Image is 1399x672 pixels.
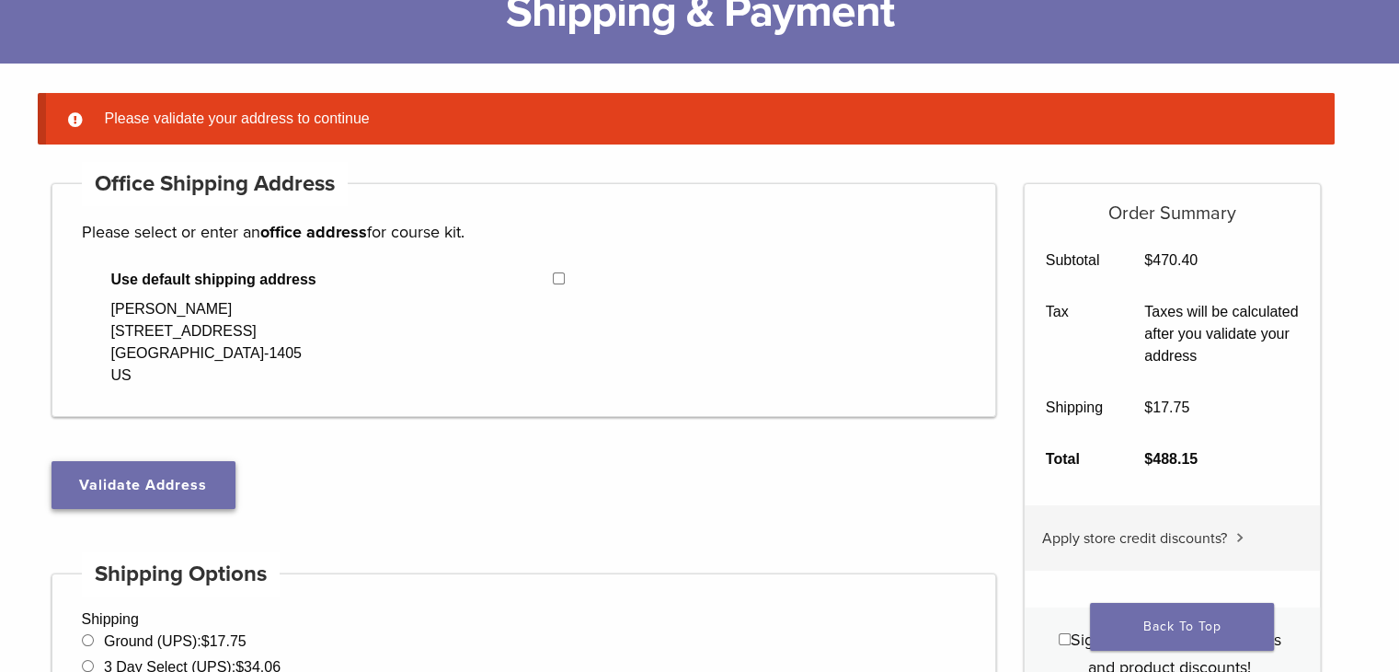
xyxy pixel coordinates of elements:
[1090,603,1274,651] a: Back To Top
[1236,533,1244,542] img: caret.svg
[1144,252,1198,268] bdi: 470.40
[201,633,247,649] bdi: 17.75
[111,298,302,387] div: [PERSON_NAME] [STREET_ADDRESS] [GEOGRAPHIC_DATA]-1405 US
[82,162,349,206] h4: Office Shipping Address
[1144,451,1198,467] bdi: 488.15
[1025,434,1124,485] th: Total
[201,633,210,649] span: $
[1124,286,1320,382] td: Taxes will be calculated after you validate your address
[1025,286,1124,382] th: Tax
[1144,451,1152,467] span: $
[1144,400,1189,415] bdi: 17.75
[1059,633,1071,645] input: Sign me up for news updates and product discounts!
[1144,252,1152,268] span: $
[1025,382,1124,434] th: Shipping
[1025,235,1124,286] th: Subtotal
[1025,184,1320,225] h5: Order Summary
[82,218,967,246] p: Please select or enter an for course kit.
[104,633,247,649] label: Ground (UPS):
[52,461,235,509] button: Validate Address
[111,269,554,291] span: Use default shipping address
[97,108,1305,130] li: Please validate your address to continue
[260,222,367,242] strong: office address
[1144,400,1152,415] span: $
[82,552,281,597] h4: Shipping Options
[1042,529,1227,548] span: Apply store credit discounts?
